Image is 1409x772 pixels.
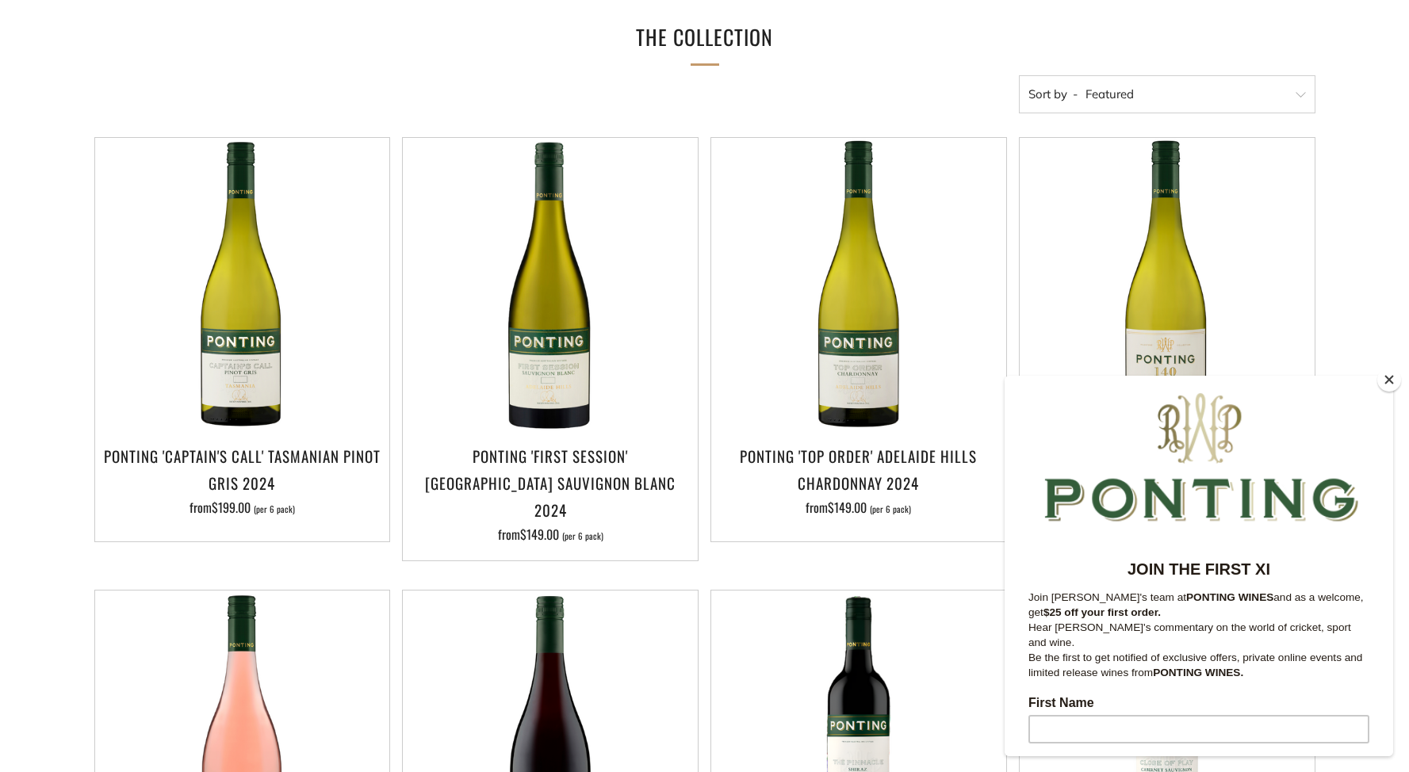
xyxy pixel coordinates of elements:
[520,525,559,544] span: $149.00
[24,320,365,339] label: First Name
[498,525,603,544] span: from
[719,442,998,496] h3: Ponting 'Top Order' Adelaide Hills Chardonnay 2024
[212,498,251,517] span: $199.00
[562,532,603,541] span: (per 6 pack)
[190,498,295,517] span: from
[711,442,1006,522] a: Ponting 'Top Order' Adelaide Hills Chardonnay 2024 from$149.00 (per 6 pack)
[24,568,355,636] span: We will send you a confirmation email to subscribe. I agree to sign up to the Ponting Wines newsl...
[39,231,156,243] strong: $25 off your first order.
[24,520,365,548] input: Subscribe
[254,505,295,514] span: (per 6 pack)
[411,442,690,524] h3: Ponting 'First Session' [GEOGRAPHIC_DATA] Sauvignon Blanc 2024
[123,185,266,202] strong: JOIN THE FIRST XI
[103,442,382,496] h3: Ponting 'Captain's Call' Tasmanian Pinot Gris 2024
[95,442,390,522] a: Ponting 'Captain's Call' Tasmanian Pinot Gris 2024 from$199.00 (per 6 pack)
[24,274,365,304] p: Be the first to get notified of exclusive offers, private online events and limited release wines...
[24,244,365,274] p: Hear [PERSON_NAME]'s commentary on the world of cricket, sport and wine.
[24,214,365,244] p: Join [PERSON_NAME]'s team at and as a welcome, get
[148,291,239,303] strong: PONTING WINES.
[403,442,698,541] a: Ponting 'First Session' [GEOGRAPHIC_DATA] Sauvignon Blanc 2024 from$149.00 (per 6 pack)
[1377,368,1401,392] button: Close
[182,216,269,227] strong: PONTING WINES
[24,453,365,472] label: Email
[24,387,365,406] label: Last Name
[806,498,911,517] span: from
[467,19,943,56] h1: The Collection
[828,498,867,517] span: $149.00
[870,505,911,514] span: (per 6 pack)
